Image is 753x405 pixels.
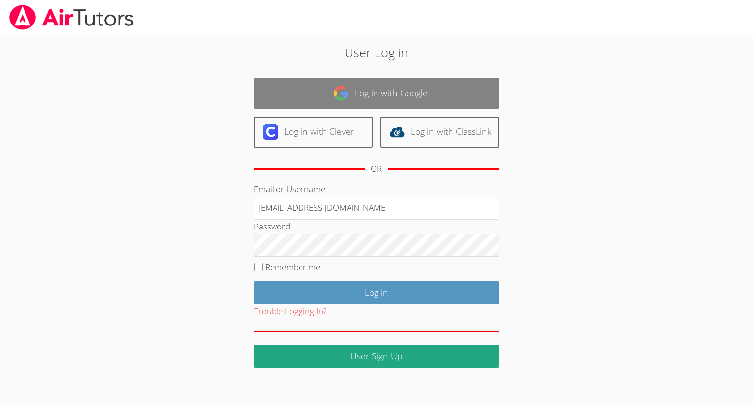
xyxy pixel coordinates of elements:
a: User Sign Up [254,345,499,368]
div: OR [371,162,382,176]
h2: User Log in [173,43,579,62]
input: Log in [254,281,499,304]
button: Trouble Logging In? [254,304,326,319]
img: clever-logo-6eab21bc6e7a338710f1a6ff85c0baf02591cd810cc4098c63d3a4b26e2feb20.svg [263,124,278,140]
img: airtutors_banner-c4298cdbf04f3fff15de1276eac7730deb9818008684d7c2e4769d2f7ddbe033.png [8,5,135,30]
img: google-logo-50288ca7cdecda66e5e0955fdab243c47b7ad437acaf1139b6f446037453330a.svg [333,85,349,101]
a: Log in with Clever [254,117,373,148]
a: Log in with Google [254,78,499,109]
img: classlink-logo-d6bb404cc1216ec64c9a2012d9dc4662098be43eaf13dc465df04b49fa7ab582.svg [389,124,405,140]
label: Password [254,221,290,232]
label: Email or Username [254,183,325,195]
a: Log in with ClassLink [380,117,499,148]
label: Remember me [265,261,320,273]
